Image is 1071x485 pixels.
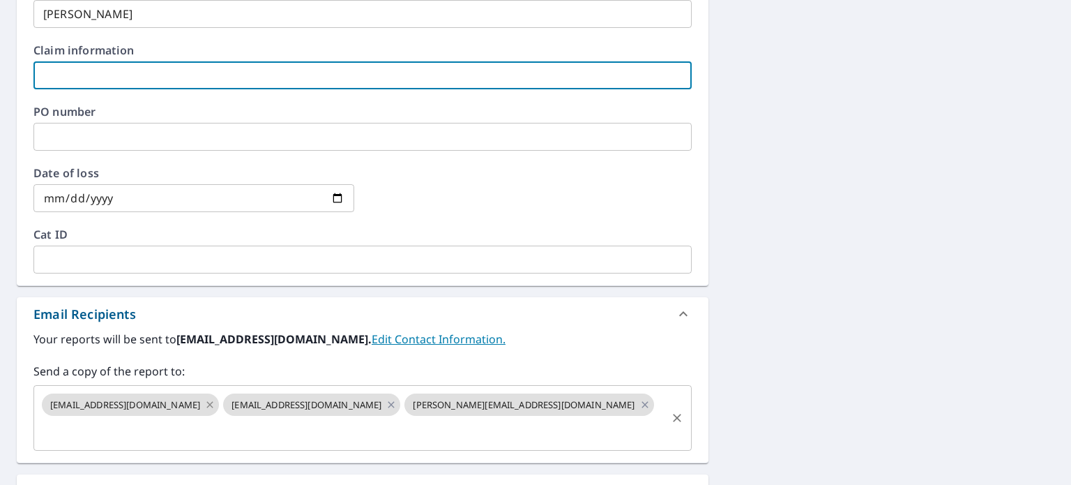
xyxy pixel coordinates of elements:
div: [PERSON_NAME][EMAIL_ADDRESS][DOMAIN_NAME] [404,394,653,416]
span: [EMAIL_ADDRESS][DOMAIN_NAME] [42,398,208,412]
b: [EMAIL_ADDRESS][DOMAIN_NAME]. [176,331,372,347]
span: [EMAIL_ADDRESS][DOMAIN_NAME] [223,398,390,412]
label: Your reports will be sent to [33,331,692,348]
span: [PERSON_NAME][EMAIL_ADDRESS][DOMAIN_NAME] [404,398,643,412]
div: [EMAIL_ADDRESS][DOMAIN_NAME] [42,394,219,416]
a: EditContactInfo [372,331,506,347]
label: Send a copy of the report to: [33,363,692,380]
label: Claim information [33,45,692,56]
div: Email Recipients [17,297,708,331]
label: Cat ID [33,229,692,240]
button: Clear [667,408,687,428]
label: Date of loss [33,167,354,179]
div: Email Recipients [33,305,136,324]
div: [EMAIL_ADDRESS][DOMAIN_NAME] [223,394,400,416]
label: PO number [33,106,692,117]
